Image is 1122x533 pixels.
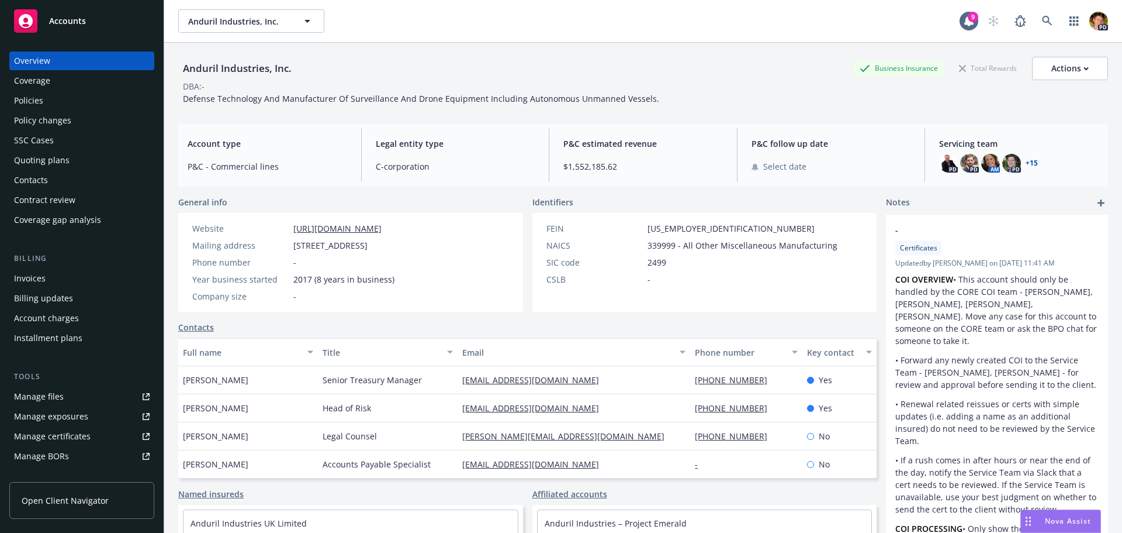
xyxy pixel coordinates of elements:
[895,258,1099,269] span: Updated by [PERSON_NAME] on [DATE] 11:41 AM
[293,223,382,234] a: [URL][DOMAIN_NAME]
[968,12,978,22] div: 9
[462,374,608,386] a: [EMAIL_ADDRESS][DOMAIN_NAME]
[895,274,953,285] strong: COI OVERVIEW
[14,91,43,110] div: Policies
[188,137,347,150] span: Account type
[546,256,643,269] div: SIC code
[178,488,244,500] a: Named insureds
[9,131,154,150] a: SSC Cases
[14,71,50,90] div: Coverage
[188,160,347,173] span: P&C - Commercial lines
[695,459,707,470] a: -
[376,160,535,173] span: C-corporation
[545,518,687,529] a: Anduril Industries – Project Emerald
[14,289,73,308] div: Billing updates
[178,338,318,366] button: Full name
[293,256,296,269] span: -
[819,402,832,414] span: Yes
[9,151,154,170] a: Quoting plans
[9,289,154,308] a: Billing updates
[9,5,154,37] a: Accounts
[293,273,394,286] span: 2017 (8 years in business)
[192,256,289,269] div: Phone number
[1009,9,1032,33] a: Report a Bug
[14,51,50,70] div: Overview
[14,407,88,426] div: Manage exposures
[323,458,431,470] span: Accounts Payable Specialist
[9,387,154,406] a: Manage files
[982,9,1005,33] a: Start snowing
[563,137,723,150] span: P&C estimated revenue
[1036,9,1059,33] a: Search
[752,137,911,150] span: P&C follow up date
[802,338,877,366] button: Key contact
[854,61,944,75] div: Business Insurance
[178,61,296,76] div: Anduril Industries, Inc.
[9,191,154,209] a: Contract review
[192,290,289,302] div: Company size
[647,222,815,235] span: [US_EMPLOYER_IDENTIFICATION_NUMBER]
[1032,57,1108,80] button: Actions
[563,160,723,173] span: $1,552,185.62
[178,196,227,208] span: General info
[462,346,673,359] div: Email
[49,16,86,26] span: Accounts
[183,430,248,442] span: [PERSON_NAME]
[953,61,1023,75] div: Total Rewards
[9,111,154,130] a: Policy changes
[293,290,296,302] span: -
[9,427,154,446] a: Manage certificates
[323,430,377,442] span: Legal Counsel
[960,154,979,173] img: photo
[807,346,859,359] div: Key contact
[9,447,154,466] a: Manage BORs
[9,171,154,190] a: Contacts
[183,458,248,470] span: [PERSON_NAME]
[9,407,154,426] a: Manage exposures
[178,321,214,333] a: Contacts
[22,494,109,507] span: Open Client Navigator
[981,154,1000,173] img: photo
[9,309,154,328] a: Account charges
[458,338,690,366] button: Email
[9,91,154,110] a: Policies
[14,191,75,209] div: Contract review
[14,387,64,406] div: Manage files
[323,346,440,359] div: Title
[647,256,666,269] span: 2499
[14,269,46,288] div: Invoices
[14,329,82,348] div: Installment plans
[886,196,910,210] span: Notes
[462,403,608,414] a: [EMAIL_ADDRESS][DOMAIN_NAME]
[546,222,643,235] div: FEIN
[9,329,154,348] a: Installment plans
[462,459,608,470] a: [EMAIL_ADDRESS][DOMAIN_NAME]
[1021,510,1036,532] div: Drag to move
[1002,154,1021,173] img: photo
[183,93,659,104] span: Defense Technology And Manufacturer Of Surveillance And Drone Equipment Including Autonomous Unma...
[192,239,289,252] div: Mailing address
[895,398,1099,447] p: • Renewal related reissues or certs with simple updates (i.e. adding a name as an additional insu...
[1051,57,1089,80] div: Actions
[819,458,830,470] span: No
[1068,224,1082,238] a: edit
[1089,12,1108,30] img: photo
[939,154,958,173] img: photo
[9,51,154,70] a: Overview
[532,196,573,208] span: Identifiers
[183,80,205,92] div: DBA: -
[1020,510,1101,533] button: Nova Assist
[695,374,777,386] a: [PHONE_NUMBER]
[690,338,802,366] button: Phone number
[895,454,1099,515] p: • If a rush comes in after hours or near the end of the day, notify the Service Team via Slack th...
[9,371,154,383] div: Tools
[188,15,289,27] span: Anduril Industries, Inc.
[819,374,832,386] span: Yes
[293,239,368,252] span: [STREET_ADDRESS]
[900,243,937,253] span: Certificates
[14,427,91,446] div: Manage certificates
[192,222,289,235] div: Website
[178,9,324,33] button: Anduril Industries, Inc.
[191,518,307,529] a: Anduril Industries UK Limited
[14,111,71,130] div: Policy changes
